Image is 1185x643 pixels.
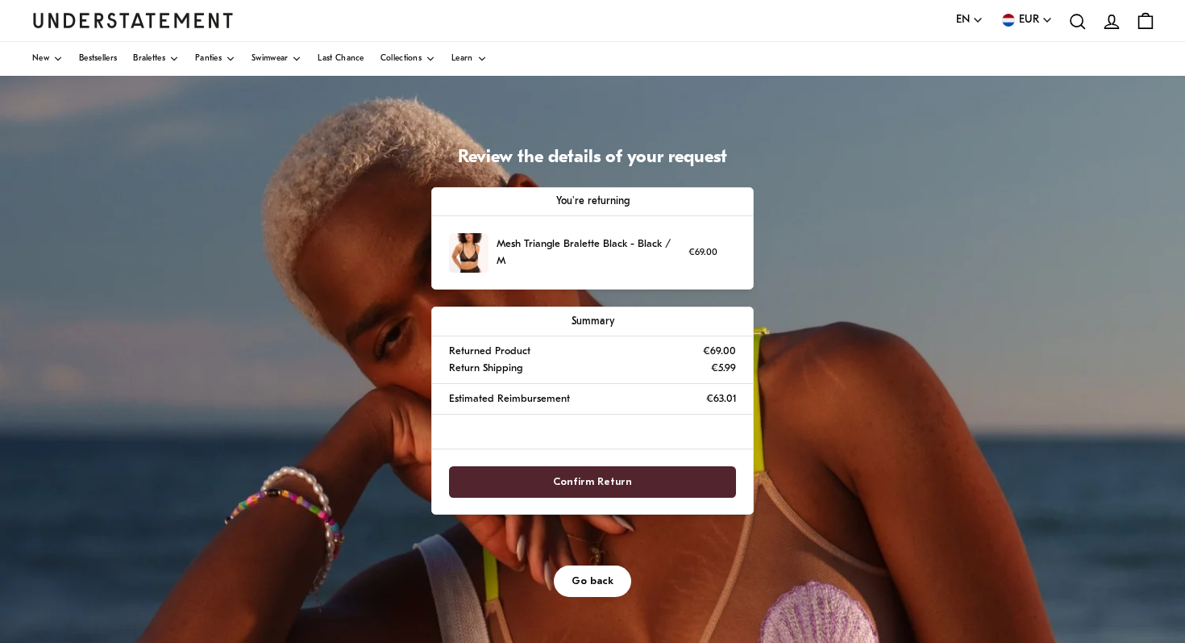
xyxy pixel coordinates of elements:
[380,55,422,63] span: Collections
[318,42,364,76] a: Last Chance
[703,343,736,360] p: €69.00
[380,42,435,76] a: Collections
[451,42,487,76] a: Learn
[449,193,736,210] p: You're returning
[572,566,613,596] span: Go back
[711,360,736,377] p: €5.99
[497,236,680,270] p: Mesh Triangle Bralette Black - Black / M
[32,13,234,27] a: Understatement Homepage
[554,566,631,597] button: Go back
[1019,11,1039,29] span: EUR
[32,42,63,76] a: New
[449,466,736,498] button: Confirm Return
[956,11,983,29] button: EN
[451,55,473,63] span: Learn
[252,55,288,63] span: Swimwear
[449,233,489,273] img: 17_808531d1-b7fc-4449-bb0d-7f44d7a5116d.jpg
[706,390,736,407] p: €63.01
[133,55,165,63] span: Bralettes
[195,55,222,63] span: Panties
[449,313,736,330] p: Summary
[32,55,49,63] span: New
[449,343,530,360] p: Returned Product
[79,42,117,76] a: Bestsellers
[553,467,632,497] span: Confirm Return
[431,147,754,170] h1: Review the details of your request
[252,42,301,76] a: Swimwear
[449,390,570,407] p: Estimated Reimbursement
[133,42,179,76] a: Bralettes
[318,55,364,63] span: Last Chance
[1000,11,1053,29] button: EUR
[79,55,117,63] span: Bestsellers
[688,245,717,261] p: €69.00
[449,360,522,377] p: Return Shipping
[956,11,970,29] span: EN
[195,42,235,76] a: Panties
